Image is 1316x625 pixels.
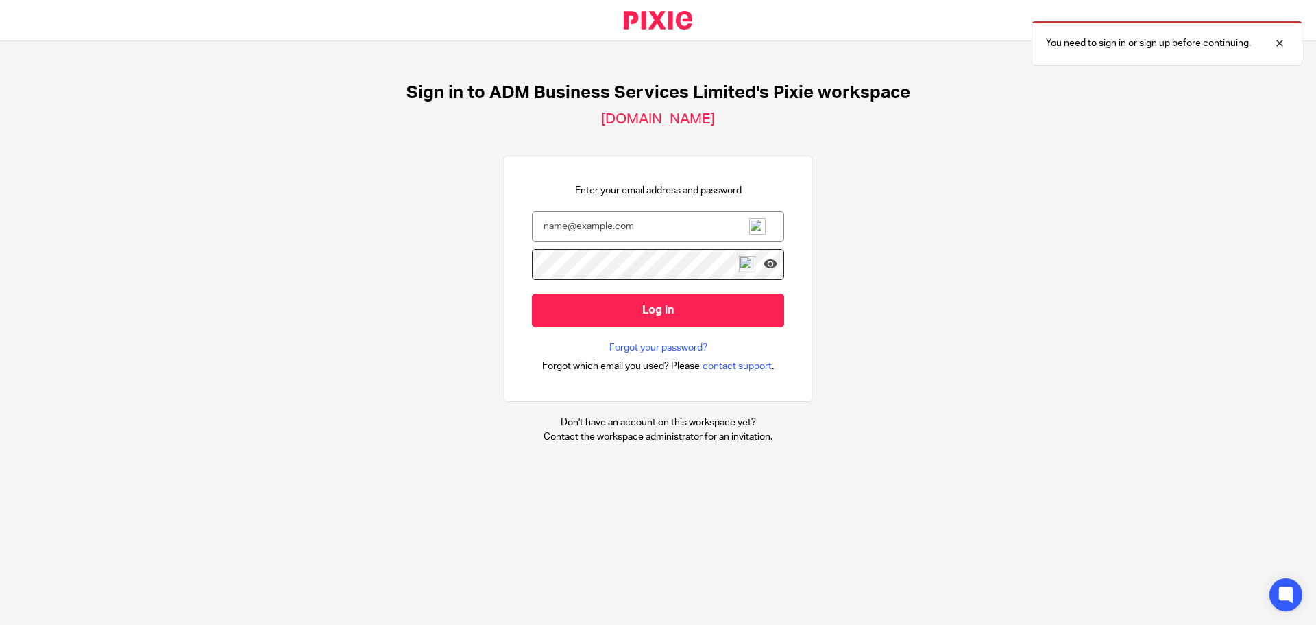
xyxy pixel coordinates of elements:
[601,110,715,128] h2: [DOMAIN_NAME]
[542,358,775,374] div: .
[703,359,772,373] span: contact support
[575,184,742,198] p: Enter your email address and password
[406,82,910,104] h1: Sign in to ADM Business Services Limited's Pixie workspace
[532,211,784,242] input: name@example.com
[1046,36,1251,50] p: You need to sign in or sign up before continuing.
[749,218,766,235] img: npw-badge-icon-locked.svg
[739,256,755,272] img: npw-badge-icon-locked.svg
[542,359,700,373] span: Forgot which email you used? Please
[544,430,772,444] p: Contact the workspace administrator for an invitation.
[609,341,707,355] a: Forgot your password?
[544,416,772,429] p: Don't have an account on this workspace yet?
[532,294,784,327] input: Log in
